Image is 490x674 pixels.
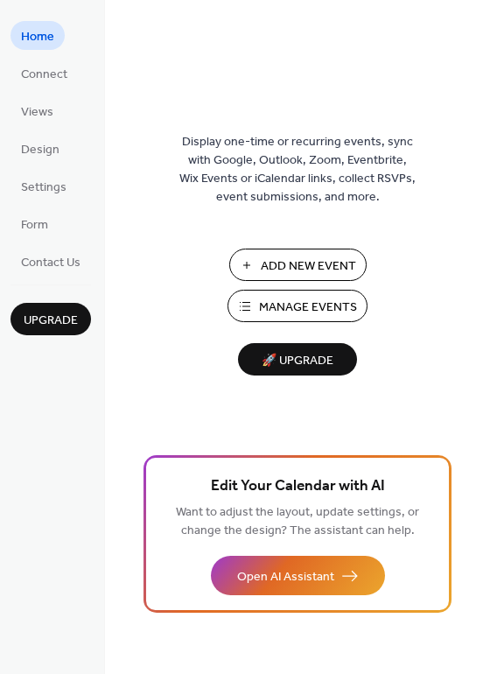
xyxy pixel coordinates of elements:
[21,179,66,197] span: Settings
[227,290,367,322] button: Manage Events
[21,216,48,235] span: Form
[10,172,77,200] a: Settings
[10,21,65,50] a: Home
[21,66,67,84] span: Connect
[211,556,385,595] button: Open AI Assistant
[259,298,357,317] span: Manage Events
[211,474,385,499] span: Edit Your Calendar with AI
[10,59,78,88] a: Connect
[10,247,91,276] a: Contact Us
[176,501,419,543] span: Want to adjust the layout, update settings, or change the design? The assistant can help.
[24,312,78,330] span: Upgrade
[237,568,334,586] span: Open AI Assistant
[10,96,64,125] a: Views
[10,209,59,238] a: Form
[10,303,91,335] button: Upgrade
[179,133,416,207] span: Display one-time or recurring events, sync with Google, Outlook, Zoom, Eventbrite, Wix Events or ...
[238,343,357,376] button: 🚀 Upgrade
[10,134,70,163] a: Design
[261,257,356,276] span: Add New Event
[229,249,367,281] button: Add New Event
[21,103,53,122] span: Views
[21,254,80,272] span: Contact Us
[248,349,346,373] span: 🚀 Upgrade
[21,141,59,159] span: Design
[21,28,54,46] span: Home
